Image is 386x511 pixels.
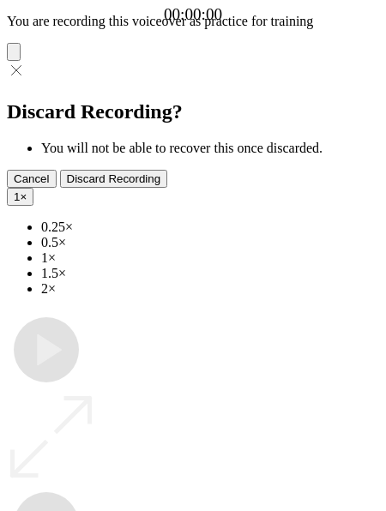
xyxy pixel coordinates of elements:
a: 00:00:00 [164,5,222,24]
li: 1.5× [41,266,379,281]
li: You will not be able to recover this once discarded. [41,141,379,156]
span: 1 [14,190,20,203]
li: 2× [41,281,379,297]
li: 0.25× [41,219,379,235]
li: 0.5× [41,235,379,250]
p: You are recording this voiceover as practice for training [7,14,379,29]
button: Cancel [7,170,57,188]
h2: Discard Recording? [7,100,379,123]
li: 1× [41,250,379,266]
button: 1× [7,188,33,206]
button: Discard Recording [60,170,168,188]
